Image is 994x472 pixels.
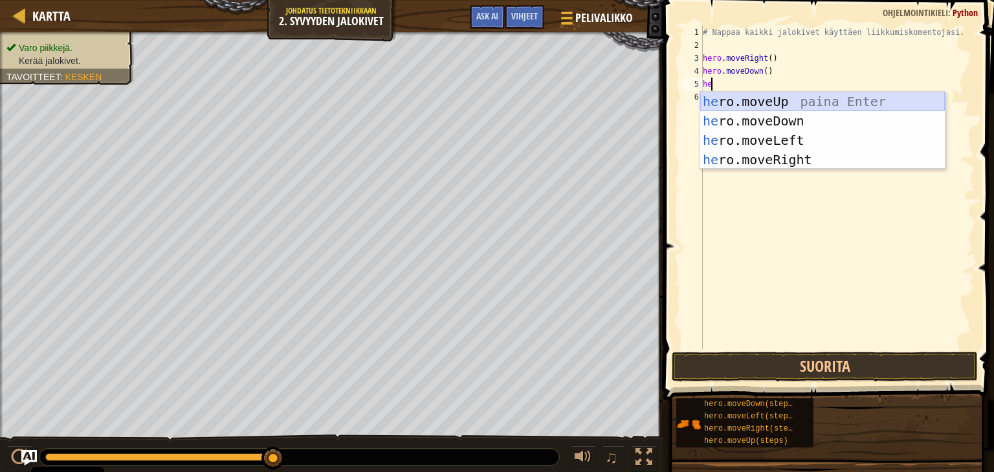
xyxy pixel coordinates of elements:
span: Vihjeet [511,10,538,22]
span: Varo piikkejä. [19,43,72,53]
button: ♫ [602,445,624,472]
button: Aänenvoimakkuus [570,445,596,472]
button: Ctrl + P: Play [6,445,32,472]
span: Kesken [65,72,102,82]
a: Kartta [26,7,71,25]
button: Ask AI [470,5,505,29]
span: hero.moveUp(steps) [704,436,788,445]
li: Kerää jalokivet. [6,54,124,67]
button: Pelivalikko [551,5,641,36]
div: 6 [681,91,703,103]
button: Suorita [672,352,978,381]
div: 4 [681,65,703,78]
button: Ask AI [21,450,37,466]
span: Kartta [32,7,71,25]
span: Python [953,6,978,19]
span: hero.moveDown(steps) [704,400,797,409]
div: 3 [681,52,703,65]
span: Ohjelmointikieli [883,6,948,19]
div: 2 [681,39,703,52]
span: : [948,6,953,19]
span: Pelivalikko [575,10,633,27]
button: Toggle fullscreen [631,445,657,472]
img: portrait.png [676,412,701,436]
div: 5 [681,78,703,91]
span: Tavoitteet [6,72,60,82]
span: ♫ [605,447,618,467]
span: : [60,72,65,82]
span: Kerää jalokivet. [19,56,81,66]
span: Ask AI [476,10,498,22]
li: Varo piikkejä. [6,41,124,54]
span: hero.moveLeft(steps) [704,412,797,421]
div: 1 [681,26,703,39]
span: hero.moveRight(steps) [704,424,802,433]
